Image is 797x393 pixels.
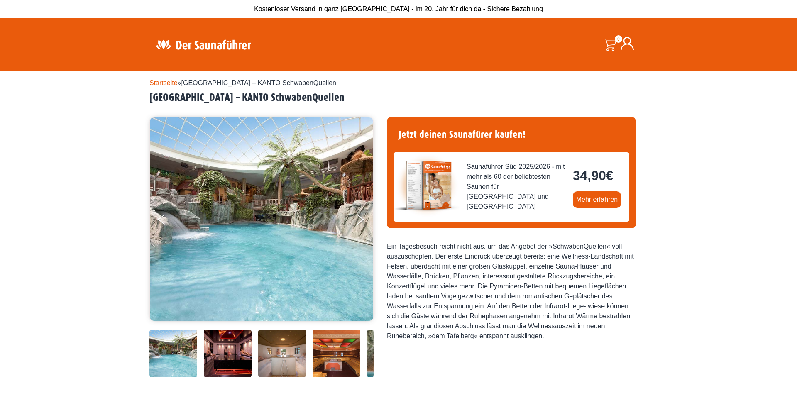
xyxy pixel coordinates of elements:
[573,168,614,183] bdi: 34,90
[254,5,543,12] span: Kostenloser Versand in ganz [GEOGRAPHIC_DATA] - im 20. Jahr für dich da - Sichere Bezahlung
[615,35,622,43] span: 0
[573,191,621,208] a: Mehr erfahren
[149,79,178,86] a: Startseite
[467,162,566,212] span: Saunaführer Süd 2025/2026 - mit mehr als 60 der beliebtesten Saunen für [GEOGRAPHIC_DATA] und [GE...
[394,124,629,146] h4: Jetzt deinen Saunafürer kaufen!
[181,79,336,86] span: [GEOGRAPHIC_DATA] – KANTO SchwabenQuellen
[394,152,460,219] img: der-saunafuehrer-2025-sued.jpg
[149,91,648,104] h2: [GEOGRAPHIC_DATA] – KANTO SchwabenQuellen
[387,242,636,341] div: Ein Tagesbesuch reicht nicht aus, um das Angebot der »SchwabenQuellen« voll auszuschöpfen. Der er...
[149,79,336,86] span: »
[355,211,376,232] button: Next
[606,168,614,183] span: €
[158,211,179,232] button: Previous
